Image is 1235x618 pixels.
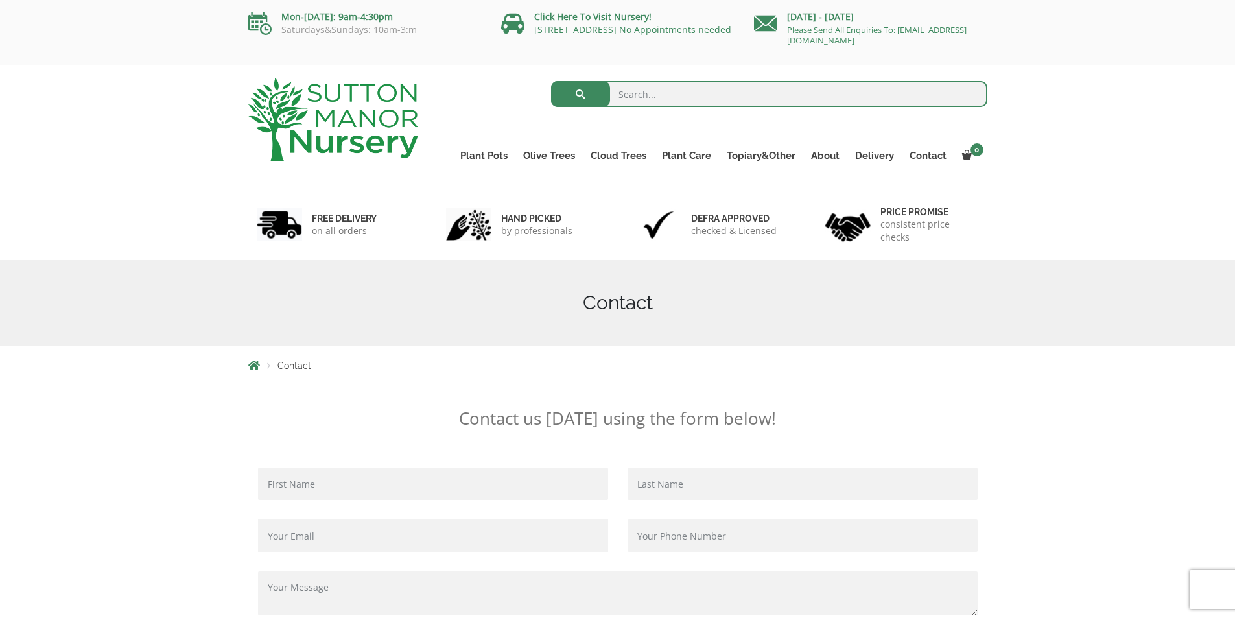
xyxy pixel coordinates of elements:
a: Delivery [847,147,902,165]
a: Click Here To Visit Nursery! [534,10,652,23]
a: [STREET_ADDRESS] No Appointments needed [534,23,731,36]
img: 3.jpg [636,208,681,241]
span: 0 [970,143,983,156]
a: Contact [902,147,954,165]
a: Plant Pots [453,147,515,165]
p: on all orders [312,224,377,237]
a: Cloud Trees [583,147,654,165]
input: Your Phone Number [628,519,978,552]
input: Last Name [628,468,978,500]
p: Mon-[DATE]: 9am-4:30pm [248,9,482,25]
h6: Price promise [880,206,979,218]
p: Contact us [DATE] using the form below! [248,408,987,429]
img: logo [248,78,418,161]
img: 1.jpg [257,208,302,241]
input: Your Email [258,519,608,552]
p: [DATE] - [DATE] [754,9,987,25]
a: Please Send All Enquiries To: [EMAIL_ADDRESS][DOMAIN_NAME] [787,24,967,46]
a: 0 [954,147,987,165]
h6: Defra approved [691,213,777,224]
a: About [803,147,847,165]
h6: FREE DELIVERY [312,213,377,224]
img: 4.jpg [825,205,871,244]
a: Olive Trees [515,147,583,165]
p: Saturdays&Sundays: 10am-3:m [248,25,482,35]
h1: Contact [248,291,987,315]
img: 2.jpg [446,208,491,241]
input: Search... [551,81,987,107]
input: First Name [258,468,608,500]
h6: hand picked [501,213,572,224]
p: by professionals [501,224,572,237]
a: Plant Care [654,147,719,165]
a: Topiary&Other [719,147,803,165]
nav: Breadcrumbs [248,360,987,370]
p: consistent price checks [880,218,979,244]
p: checked & Licensed [691,224,777,237]
span: Contact [277,361,311,371]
